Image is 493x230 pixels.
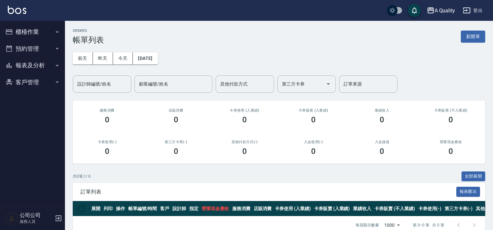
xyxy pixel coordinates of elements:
h2: ORDERS [73,29,104,33]
th: 列印 [102,201,114,216]
h2: 其他付款方式(-) [218,140,271,144]
th: 操作 [114,201,127,216]
a: 新開單 [461,33,485,39]
h5: 公司公司 [20,212,53,219]
button: A Quality [424,4,458,17]
h2: 入金儲值 [356,140,409,144]
img: Person [5,212,18,225]
button: 昨天 [93,52,113,64]
h3: 0 [380,115,384,124]
button: 客戶管理 [3,74,62,91]
h3: 0 [174,147,178,156]
th: 店販消費 [252,201,273,216]
h3: 0 [311,147,316,156]
button: 今天 [113,52,133,64]
span: 訂單列表 [81,189,456,195]
h2: 卡券使用 (入業績) [218,108,271,113]
p: 服務人員 [20,219,53,224]
th: 卡券販賣 (不入業績) [373,201,416,216]
h3: 0 [174,115,178,124]
h2: 第三方卡券(-) [149,140,203,144]
th: 客戶 [158,201,171,216]
img: Logo [8,6,26,14]
th: 設計師 [171,201,188,216]
button: [DATE] [133,52,158,64]
p: 每頁顯示數量 [356,222,379,228]
h3: 0 [105,147,109,156]
th: 業績收入 [351,201,373,216]
th: 帳單編號/時間 [127,201,159,216]
button: save [408,4,421,17]
th: 服務消費 [231,201,252,216]
h2: 卡券販賣 (不入業績) [424,108,477,113]
h3: 0 [242,115,247,124]
button: 新開單 [461,31,485,43]
h3: 0 [311,115,316,124]
h3: 0 [449,147,453,156]
th: 卡券使用 (入業績) [273,201,312,216]
button: 櫃檯作業 [3,23,62,40]
h3: 0 [380,147,384,156]
th: 第三方卡券(-) [443,201,474,216]
h3: 帳單列表 [73,35,104,45]
th: 指定 [188,201,200,216]
p: 第 0–0 筆 共 0 筆 [413,222,444,228]
button: 報表匯出 [456,187,480,197]
button: 報表及分析 [3,57,62,74]
h2: 卡券使用(-) [81,140,134,144]
th: 卡券販賣 (入業績) [312,201,352,216]
th: 卡券使用(-) [417,201,443,216]
p: 共 0 筆, 1 / 0 [73,173,91,179]
a: 報表匯出 [456,188,480,195]
th: 營業現金應收 [200,201,231,216]
h2: 入金使用(-) [287,140,340,144]
h3: 0 [242,147,247,156]
button: 全部展開 [461,171,486,182]
h2: 業績收入 [356,108,409,113]
div: A Quality [435,7,455,15]
th: 展開 [90,201,102,216]
button: 登出 [460,5,485,17]
h2: 營業現金應收 [424,140,477,144]
h3: 0 [105,115,109,124]
button: 預約管理 [3,40,62,57]
h2: 卡券販賣 (入業績) [287,108,340,113]
h3: 0 [449,115,453,124]
button: 前天 [73,52,93,64]
h3: 服務消費 [81,108,134,113]
h2: 店販消費 [149,108,203,113]
button: Open [323,79,334,89]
